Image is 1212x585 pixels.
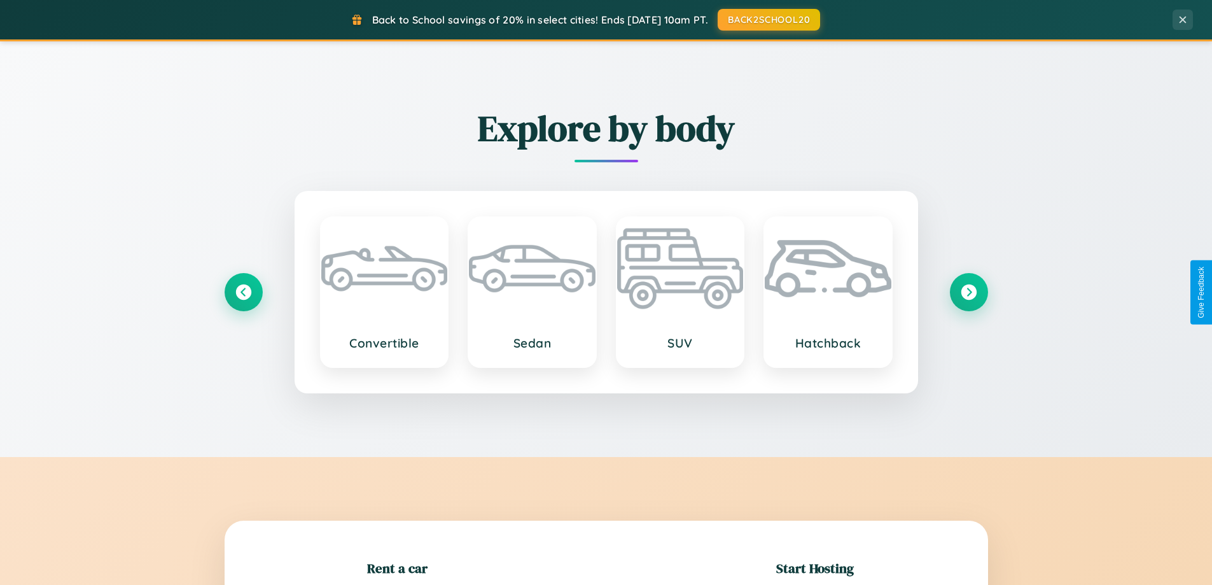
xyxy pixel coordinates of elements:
h3: Sedan [482,335,583,351]
h3: Convertible [334,335,435,351]
span: Back to School savings of 20% in select cities! Ends [DATE] 10am PT. [372,13,708,26]
button: BACK2SCHOOL20 [718,9,820,31]
h3: SUV [630,335,731,351]
h2: Explore by body [225,104,988,153]
div: Give Feedback [1197,267,1206,318]
h3: Hatchback [777,335,879,351]
h2: Rent a car [367,559,428,577]
h2: Start Hosting [776,559,854,577]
